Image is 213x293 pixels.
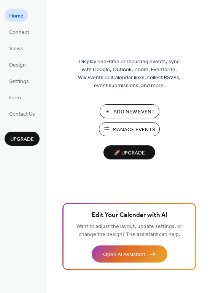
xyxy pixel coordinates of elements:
[5,75,33,87] a: Settings
[92,210,167,221] span: Edit Your Calendar with AI
[113,126,155,134] span: Manage Events
[5,132,40,146] button: Upgrade
[9,78,29,86] span: Settings
[5,9,28,22] a: Home
[9,94,21,102] span: Form
[9,61,26,69] span: Design
[9,110,35,118] span: Contact Us
[5,58,30,71] a: Design
[9,29,29,37] span: Connect
[5,42,28,54] a: Views
[99,122,160,136] button: Manage Events
[100,104,159,118] button: Add New Event
[76,221,182,240] span: Want to adjust the layout, update settings, or change the design? The assistant can help.
[5,91,25,104] a: Form
[9,12,24,20] span: Home
[103,251,145,259] span: Open AI Assistant
[9,45,23,53] span: Views
[5,25,34,38] a: Connect
[108,148,151,158] span: 🚀 Upgrade
[10,135,34,143] span: Upgrade
[5,107,40,120] a: Contact Us
[92,245,167,263] button: Open AI Assistant
[113,108,155,116] span: Add New Event
[103,145,155,159] button: 🚀 Upgrade
[78,58,181,90] span: Display one-time or recurring events, sync with Google, Outlook, Zoom, Eventbrite, Wix Events or ...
